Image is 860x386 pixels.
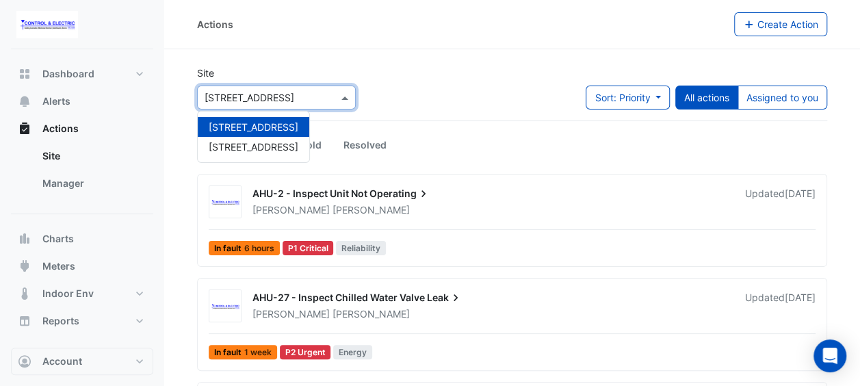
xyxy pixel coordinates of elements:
[333,307,410,321] span: [PERSON_NAME]
[42,314,79,328] span: Reports
[18,287,31,300] app-icon: Indoor Env
[31,142,153,170] a: Site
[785,292,816,303] span: Tue 09-Sep-2025 09:43 AEST
[11,253,153,280] button: Meters
[734,12,828,36] button: Create Action
[42,94,70,108] span: Alerts
[42,232,74,246] span: Charts
[11,142,153,203] div: Actions
[209,345,277,359] span: In fault
[209,241,280,255] span: In fault
[197,66,214,80] label: Site
[31,170,153,197] a: Manager
[333,132,398,157] a: Resolved
[11,348,153,375] button: Account
[18,232,31,246] app-icon: Charts
[18,122,31,136] app-icon: Actions
[11,280,153,307] button: Indoor Env
[252,308,330,320] span: [PERSON_NAME]
[209,121,298,133] span: [STREET_ADDRESS]
[244,348,272,357] span: 1 week
[333,345,372,359] span: Energy
[209,141,298,153] span: [STREET_ADDRESS]
[738,86,827,110] button: Assigned to you
[675,86,738,110] button: All actions
[11,60,153,88] button: Dashboard
[745,291,816,321] div: Updated
[18,314,31,328] app-icon: Reports
[252,188,367,199] span: AHU-2 - Inspect Unit Not
[42,355,82,368] span: Account
[427,291,462,305] span: Leak
[283,241,334,255] div: P1 Critical
[757,18,818,30] span: Create Action
[42,259,75,273] span: Meters
[11,88,153,115] button: Alerts
[252,292,425,303] span: AHU-27 - Inspect Chilled Water Valve
[209,300,241,313] img: Control & Electric
[252,204,330,216] span: [PERSON_NAME]
[280,345,331,359] div: P2 Urgent
[369,187,430,201] span: Operating
[11,115,153,142] button: Actions
[595,92,650,103] span: Sort: Priority
[42,122,79,136] span: Actions
[18,67,31,81] app-icon: Dashboard
[586,86,670,110] button: Sort: Priority
[18,259,31,273] app-icon: Meters
[336,241,386,255] span: Reliability
[18,94,31,108] app-icon: Alerts
[197,17,233,31] div: Actions
[16,11,78,38] img: Company Logo
[333,203,410,217] span: [PERSON_NAME]
[785,188,816,199] span: Tue 09-Sep-2025 09:43 AEST
[11,225,153,253] button: Charts
[745,187,816,217] div: Updated
[42,67,94,81] span: Dashboard
[42,287,94,300] span: Indoor Env
[813,339,846,372] div: Open Intercom Messenger
[244,244,274,253] span: 6 hours
[197,111,310,163] ng-dropdown-panel: Options list
[209,196,241,209] img: Control & Electric
[11,307,153,335] button: Reports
